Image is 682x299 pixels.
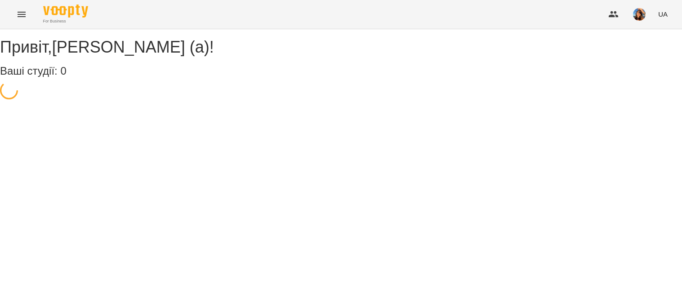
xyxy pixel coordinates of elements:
[633,8,646,21] img: a3cfe7ef423bcf5e9dc77126c78d7dbf.jpg
[11,4,32,25] button: Menu
[60,65,66,77] span: 0
[655,6,671,22] button: UA
[43,4,88,18] img: Voopty Logo
[658,9,668,19] span: UA
[43,18,88,24] span: For Business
